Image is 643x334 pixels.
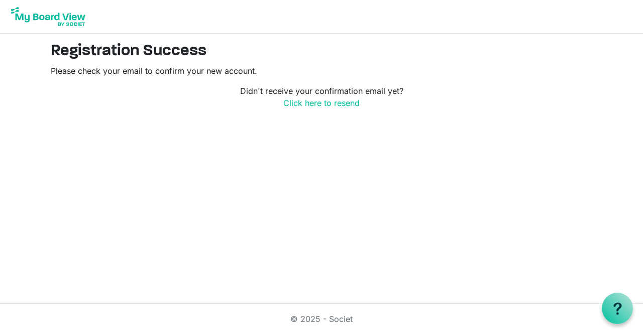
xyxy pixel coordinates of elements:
[51,85,592,109] p: Didn't receive your confirmation email yet?
[290,314,353,324] a: © 2025 - Societ
[51,42,592,61] h2: Registration Success
[51,65,592,77] p: Please check your email to confirm your new account.
[283,98,360,108] a: Click here to resend
[8,4,88,29] img: My Board View Logo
